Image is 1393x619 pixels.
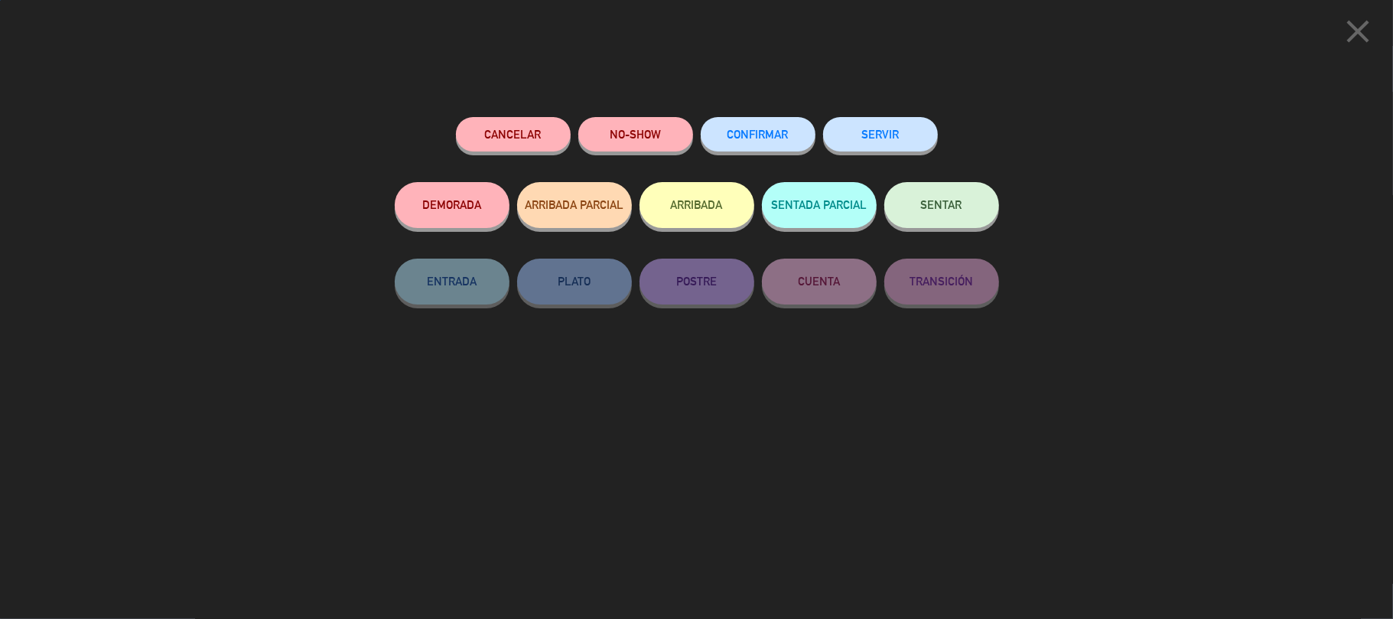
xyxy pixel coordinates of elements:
[884,259,999,305] button: TRANSICIÓN
[395,182,509,228] button: DEMORADA
[823,117,938,151] button: SERVIR
[762,182,877,228] button: SENTADA PARCIAL
[517,182,632,228] button: ARRIBADA PARCIAL
[921,198,962,211] span: SENTAR
[395,259,509,305] button: ENTRADA
[884,182,999,228] button: SENTAR
[456,117,571,151] button: Cancelar
[640,182,754,228] button: ARRIBADA
[727,128,789,141] span: CONFIRMAR
[517,259,632,305] button: PLATO
[525,198,623,211] span: ARRIBADA PARCIAL
[701,117,815,151] button: CONFIRMAR
[640,259,754,305] button: POSTRE
[762,259,877,305] button: CUENTA
[1339,12,1377,50] i: close
[1334,11,1382,57] button: close
[578,117,693,151] button: NO-SHOW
